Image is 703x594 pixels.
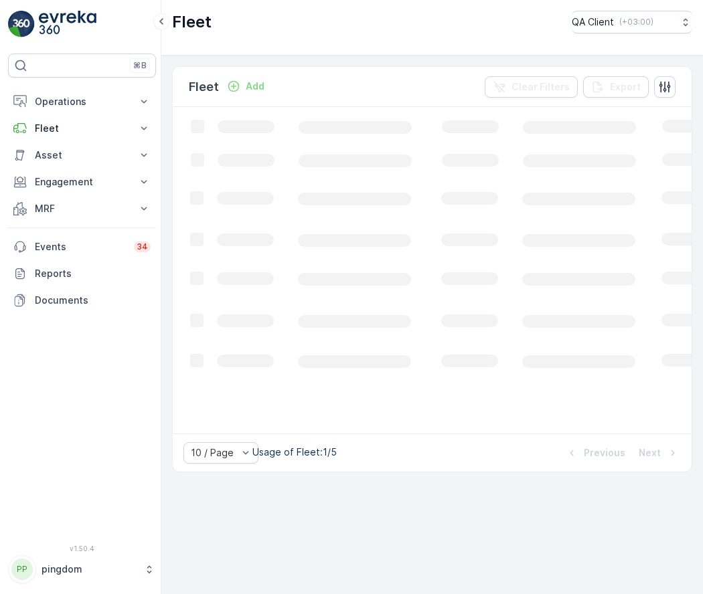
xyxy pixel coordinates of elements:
[246,80,264,93] p: Add
[637,445,681,461] button: Next
[619,17,653,27] p: ( +03:00 )
[35,175,129,189] p: Engagement
[222,78,270,94] button: Add
[610,80,641,94] p: Export
[35,148,129,162] p: Asset
[35,294,151,307] p: Documents
[8,115,156,142] button: Fleet
[172,11,212,33] p: Fleet
[8,233,156,260] a: Events34
[8,88,156,115] button: Operations
[35,267,151,280] p: Reports
[639,446,661,460] p: Next
[8,11,35,37] img: logo
[8,555,156,583] button: PPpingdom
[485,76,578,98] button: Clear Filters
[512,80,570,94] p: Clear Filters
[11,559,33,580] div: PP
[133,60,147,71] p: ⌘B
[583,76,649,98] button: Export
[35,240,126,254] p: Events
[8,195,156,222] button: MRF
[137,241,148,252] p: 34
[35,95,129,108] p: Operations
[35,122,129,135] p: Fleet
[252,446,337,459] p: Usage of Fleet : 1/5
[8,544,156,553] span: v 1.50.4
[8,169,156,195] button: Engagement
[8,260,156,287] a: Reports
[572,11,692,33] button: QA Client(+03:00)
[35,202,129,215] p: MRF
[189,78,219,96] p: Fleet
[8,142,156,169] button: Asset
[39,11,96,37] img: logo_light-DOdMpM7g.png
[42,563,137,576] p: pingdom
[584,446,625,460] p: Previous
[572,15,614,29] p: QA Client
[8,287,156,314] a: Documents
[564,445,627,461] button: Previous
